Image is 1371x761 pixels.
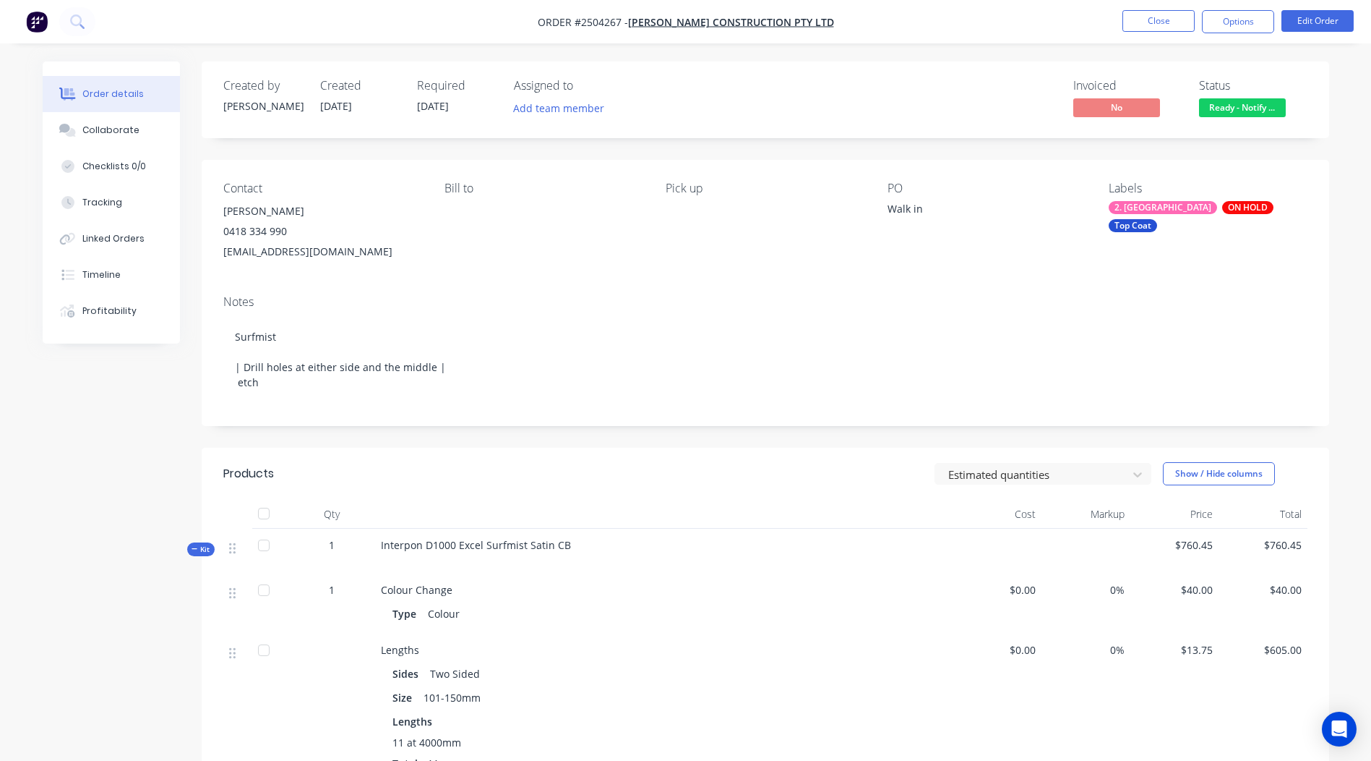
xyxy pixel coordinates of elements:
[43,112,180,148] button: Collaborate
[1224,642,1302,658] span: $605.00
[1073,79,1182,93] div: Invoiced
[223,79,303,93] div: Created by
[187,543,215,556] button: Kit
[392,714,432,729] span: Lengths
[505,98,611,118] button: Add team member
[82,160,146,173] div: Checklists 0/0
[223,201,421,262] div: [PERSON_NAME]0418 334 990[EMAIL_ADDRESS][DOMAIN_NAME]
[1122,10,1195,32] button: Close
[329,537,335,553] span: 1
[392,687,418,708] div: Size
[26,11,48,33] img: Factory
[1130,500,1219,529] div: Price
[82,196,122,209] div: Tracking
[223,315,1307,404] div: Surfmist | Drill holes at either side and the middle | etch
[82,88,144,101] div: Order details
[192,544,210,555] span: Kit
[444,182,642,195] div: Bill to
[381,538,571,552] span: Interpon D1000 Excel Surfmist Satin CB
[1047,582,1125,598] span: 0%
[1199,98,1286,120] button: Ready - Notify ...
[1322,712,1357,747] div: Open Intercom Messenger
[1199,98,1286,116] span: Ready - Notify ...
[223,295,1307,309] div: Notes
[329,582,335,598] span: 1
[1109,219,1157,232] div: Top Coat
[888,201,1068,221] div: Walk in
[628,15,834,29] a: [PERSON_NAME] Construction Pty Ltd
[953,500,1042,529] div: Cost
[1219,500,1307,529] div: Total
[666,182,864,195] div: Pick up
[381,583,452,597] span: Colour Change
[1136,642,1213,658] span: $13.75
[1109,201,1217,214] div: 2. [GEOGRAPHIC_DATA]
[959,582,1036,598] span: $0.00
[223,182,421,195] div: Contact
[422,603,465,624] div: Colour
[538,15,628,29] span: Order #2504267 -
[417,99,449,113] span: [DATE]
[43,184,180,221] button: Tracking
[418,687,486,708] div: 101-150mm
[1047,642,1125,658] span: 0%
[1163,462,1275,485] button: Show / Hide columns
[514,98,612,118] button: Add team member
[1202,10,1274,33] button: Options
[1224,582,1302,598] span: $40.00
[82,268,121,281] div: Timeline
[223,465,274,482] div: Products
[43,293,180,329] button: Profitability
[82,232,145,245] div: Linked Orders
[43,148,180,184] button: Checklists 0/0
[381,643,419,657] span: Lengths
[223,221,421,242] div: 0418 334 990
[1281,10,1354,32] button: Edit Order
[288,500,375,529] div: Qty
[424,663,486,684] div: Two Sided
[959,642,1036,658] span: $0.00
[392,603,422,624] div: Type
[1041,500,1130,529] div: Markup
[320,79,400,93] div: Created
[888,182,1086,195] div: PO
[223,98,303,114] div: [PERSON_NAME]
[1073,98,1160,116] span: No
[1224,537,1302,553] span: $760.45
[43,76,180,112] button: Order details
[223,201,421,221] div: [PERSON_NAME]
[392,663,424,684] div: Sides
[43,221,180,257] button: Linked Orders
[320,99,352,113] span: [DATE]
[82,305,137,318] div: Profitability
[1136,582,1213,598] span: $40.00
[514,79,658,93] div: Assigned to
[1136,537,1213,553] span: $760.45
[43,257,180,293] button: Timeline
[417,79,497,93] div: Required
[82,124,139,137] div: Collaborate
[1222,201,1273,214] div: ON HOLD
[1199,79,1307,93] div: Status
[392,735,461,750] span: 11 at 4000mm
[223,242,421,262] div: [EMAIL_ADDRESS][DOMAIN_NAME]
[1109,182,1307,195] div: Labels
